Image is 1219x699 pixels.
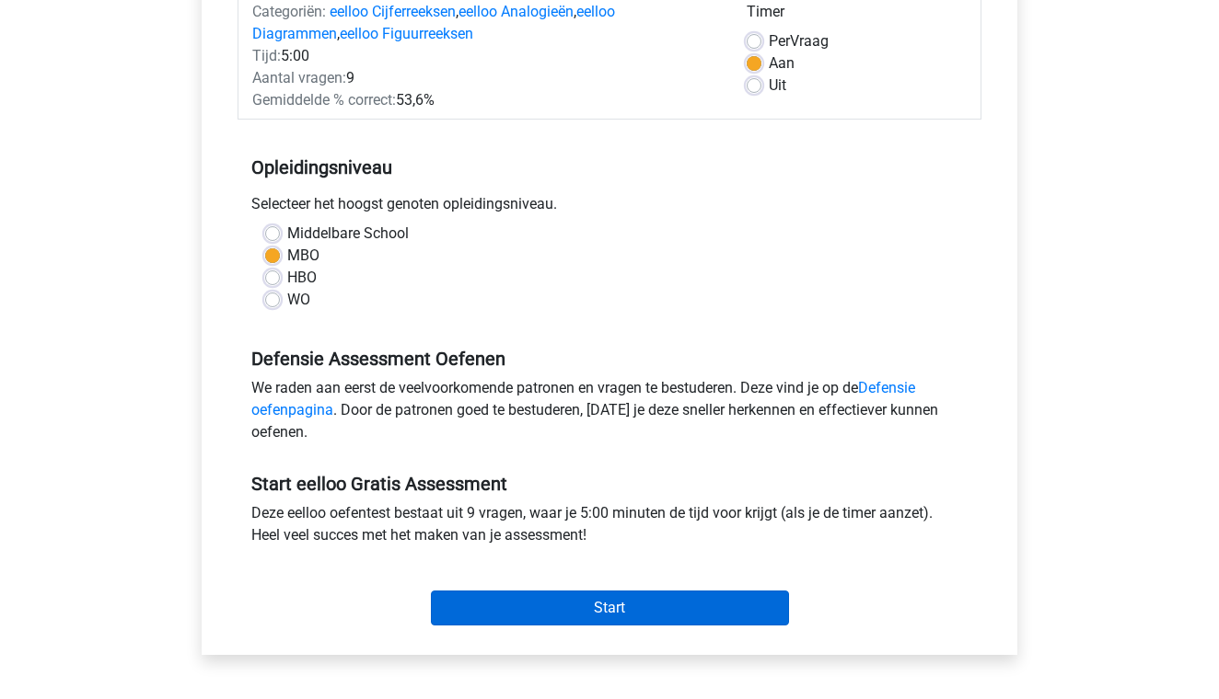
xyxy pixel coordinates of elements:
h5: Start eelloo Gratis Assessment [251,473,968,495]
label: Aan [769,52,795,74]
div: 9 [238,67,733,89]
div: Timer [747,1,967,30]
span: Per [769,32,790,50]
h5: Opleidingsniveau [251,149,968,186]
div: We raden aan eerst de veelvoorkomende patronen en vragen te bestuderen. Deze vind je op de . Door... [238,377,981,451]
input: Start [431,590,789,625]
div: 5:00 [238,45,733,67]
div: Deze eelloo oefentest bestaat uit 9 vragen, waar je 5:00 minuten de tijd voor krijgt (als je de t... [238,502,981,554]
div: Selecteer het hoogst genoten opleidingsniveau. [238,193,981,223]
label: HBO [287,267,317,289]
label: WO [287,289,310,311]
label: Uit [769,74,786,97]
label: MBO [287,245,319,267]
span: Tijd: [252,47,281,64]
span: Aantal vragen: [252,69,346,86]
h5: Defensie Assessment Oefenen [251,348,968,370]
span: Gemiddelde % correct: [252,91,396,109]
a: eelloo Cijferreeksen [330,3,456,20]
div: , , , [238,1,733,45]
label: Vraag [769,30,829,52]
a: eelloo Figuurreeksen [340,25,473,42]
label: Middelbare School [287,223,409,245]
span: Categoriën: [252,3,326,20]
div: 53,6% [238,89,733,111]
a: eelloo Analogieën [459,3,574,20]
